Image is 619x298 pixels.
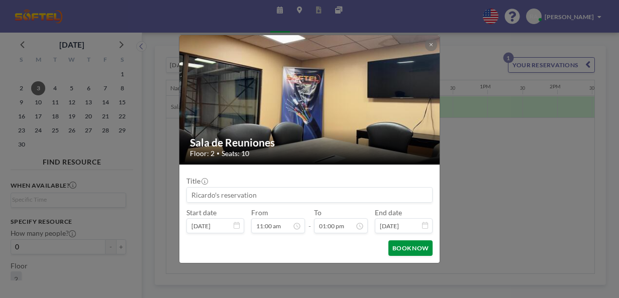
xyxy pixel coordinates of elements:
[388,240,433,256] button: BOOK NOW
[217,150,220,157] span: •
[179,2,441,198] img: 537.jpeg
[187,188,432,202] input: Ricardo's reservation
[308,211,311,230] span: -
[190,149,215,158] span: Floor: 2
[190,136,430,149] h2: Sala de Reuniones
[314,208,322,217] label: To
[375,208,402,217] label: End date
[186,208,217,217] label: Start date
[186,177,208,185] label: Title
[251,208,268,217] label: From
[222,149,249,158] span: Seats: 10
